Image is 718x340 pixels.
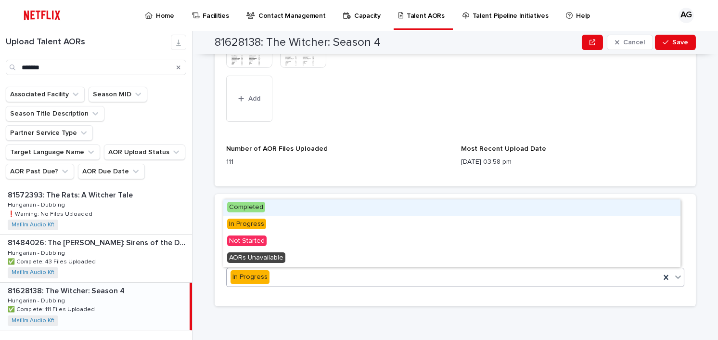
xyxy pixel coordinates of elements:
[227,202,265,212] span: Completed
[223,199,680,216] div: Completed
[8,296,67,304] p: Hungarian - Dubbing
[215,36,381,50] h2: 81628138: The Witcher: Season 4
[6,106,104,121] button: Season Title Description
[226,157,449,167] p: 111
[8,248,67,257] p: Hungarian - Dubbing
[8,189,135,200] p: 81572393: The Rats: A Witcher Tale
[248,95,260,102] span: Add
[8,236,190,248] p: 81484026: The [PERSON_NAME]: Sirens of the Deep
[6,144,100,160] button: Target Language Name
[78,164,145,179] button: AOR Due Date
[227,252,285,263] span: AORs Unavailable
[461,157,684,167] p: [DATE] 03:58 pm
[461,145,546,152] span: Most Recent Upload Date
[12,317,54,324] a: Mafilm Audio Kft
[104,144,185,160] button: AOR Upload Status
[8,304,97,313] p: ✅ Complete: 111 Files Uploaded
[227,235,267,246] span: Not Started
[19,6,65,25] img: ifQbXi3ZQGMSEF7WDB7W
[6,125,93,141] button: Partner Service Type
[679,8,694,23] div: AG
[231,270,269,284] div: In Progress
[8,285,127,296] p: 81628138: The Witcher: Season 4
[6,87,85,102] button: Associated Facility
[6,37,171,48] h1: Upload Talent AORs
[623,39,645,46] span: Cancel
[6,164,74,179] button: AOR Past Due?
[12,269,54,276] a: Mafilm Audio Kft
[223,233,680,250] div: Not Started
[89,87,147,102] button: Season MID
[223,216,680,233] div: In Progress
[226,76,272,122] button: Add
[8,209,94,218] p: ❗️Warning: No Files Uploaded
[8,257,98,265] p: ✅ Complete: 43 Files Uploaded
[223,250,680,267] div: AORs Unavailable
[655,35,696,50] button: Save
[12,222,54,228] a: Mafilm Audio Kft
[227,219,266,229] span: In Progress
[607,35,653,50] button: Cancel
[8,200,67,209] p: Hungarian - Dubbing
[226,145,328,152] span: Number of AOR Files Uploaded
[672,39,688,46] span: Save
[6,60,186,75] input: Search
